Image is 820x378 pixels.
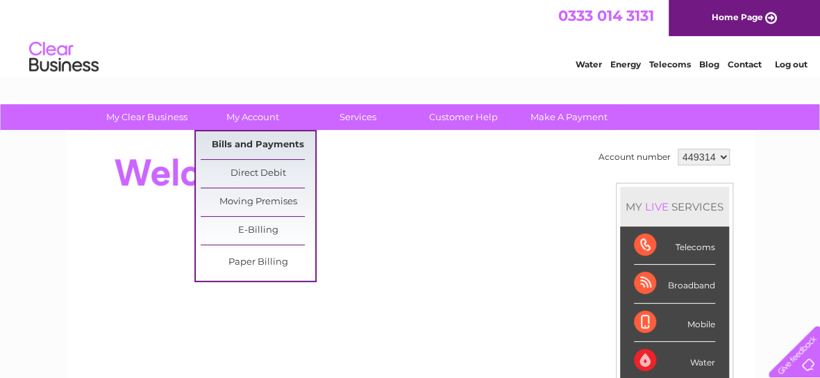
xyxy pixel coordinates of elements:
a: Moving Premises [201,188,315,216]
div: MY SERVICES [620,187,729,227]
a: Telecoms [649,59,691,69]
a: Paper Billing [201,249,315,277]
a: Contact [728,59,762,69]
div: Broadband [634,265,715,303]
a: E-Billing [201,217,315,245]
a: Services [301,104,415,130]
a: My Account [195,104,310,130]
div: LIVE [642,200,671,213]
div: Clear Business is a trading name of Verastar Limited (registered in [GEOGRAPHIC_DATA] No. 3667643... [83,8,739,67]
a: Make A Payment [512,104,626,130]
div: Mobile [634,304,715,342]
a: Bills and Payments [201,131,315,159]
div: Telecoms [634,227,715,265]
a: Blog [699,59,719,69]
img: logo.png [28,36,99,79]
a: 0333 014 3131 [558,7,654,24]
a: Water [576,59,602,69]
a: Energy [610,59,641,69]
td: Account number [595,145,674,169]
a: Log out [774,59,807,69]
a: Direct Debit [201,160,315,188]
a: Customer Help [406,104,521,130]
a: My Clear Business [90,104,204,130]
